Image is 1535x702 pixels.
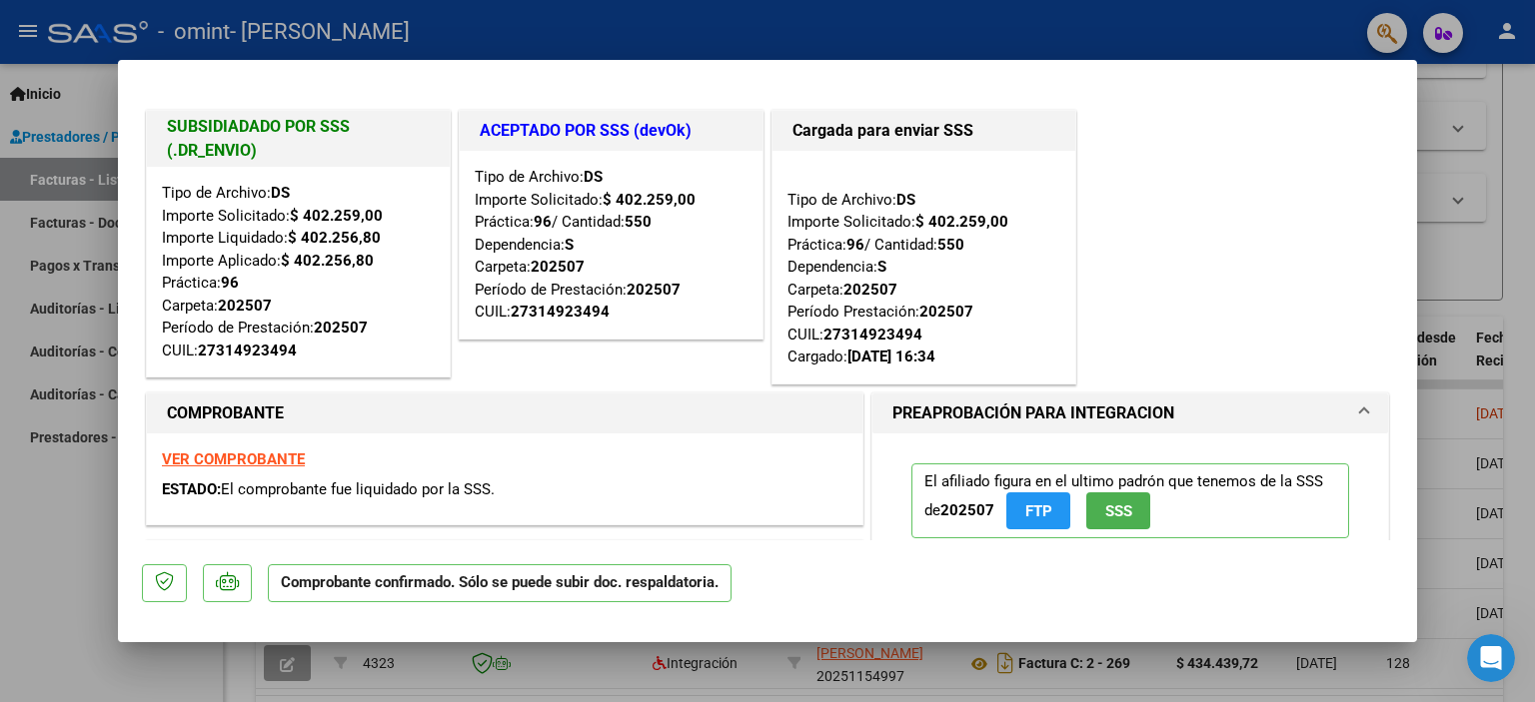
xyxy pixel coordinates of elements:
[162,450,305,468] a: VER COMPROBANTE
[843,281,897,299] strong: 202507
[937,236,964,254] strong: 550
[271,184,290,202] strong: DS
[911,463,1349,538] p: El afiliado figura en el ultimo padrón que tenemos de la SSS de
[1086,492,1150,529] button: SSS
[480,119,743,143] h1: ACEPTADO POR SSS (devOk)
[625,213,652,231] strong: 550
[290,207,383,225] strong: $ 402.259,00
[162,182,435,361] div: Tipo de Archivo: Importe Solicitado: Importe Liquidado: Importe Aplicado: Práctica: Carpeta: Perí...
[218,297,272,315] strong: 202507
[823,324,922,347] div: 27314923494
[584,168,603,186] strong: DS
[787,166,1060,368] div: Tipo de Archivo: Importe Solicitado: Práctica: / Cantidad: Dependencia: Carpeta: Período Prestaci...
[534,213,552,231] strong: 96
[792,119,1055,143] h1: Cargada para enviar SSS
[565,236,574,254] strong: S
[1006,492,1070,529] button: FTP
[314,319,368,337] strong: 202507
[872,393,1388,433] mat-expansion-panel-header: PREAPROBACIÓN PARA INTEGRACION
[511,301,610,324] div: 27314923494
[919,303,973,321] strong: 202507
[877,258,886,276] strong: S
[1105,502,1132,520] span: SSS
[915,213,1008,231] strong: $ 402.259,00
[221,274,239,292] strong: 96
[288,229,381,247] strong: $ 402.256,80
[603,191,696,209] strong: $ 402.259,00
[475,166,748,324] div: Tipo de Archivo: Importe Solicitado: Práctica: / Cantidad: Dependencia: Carpeta: Período de Prest...
[268,564,732,603] p: Comprobante confirmado. Sólo se puede subir doc. respaldatoria.
[1467,634,1515,682] iframe: Intercom live chat
[167,403,284,422] strong: COMPROBANTE
[281,252,374,270] strong: $ 402.256,80
[198,340,297,362] div: 27314923494
[892,401,1174,425] h1: PREAPROBACIÓN PARA INTEGRACION
[162,480,221,498] span: ESTADO:
[896,191,915,209] strong: DS
[847,348,935,365] strong: [DATE] 16:34
[627,281,681,299] strong: 202507
[167,115,430,163] h1: SUBSIDIADADO POR SSS (.DR_ENVIO)
[940,501,994,519] strong: 202507
[1025,502,1052,520] span: FTP
[531,258,585,276] strong: 202507
[846,236,864,254] strong: 96
[221,480,495,498] span: El comprobante fue liquidado por la SSS.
